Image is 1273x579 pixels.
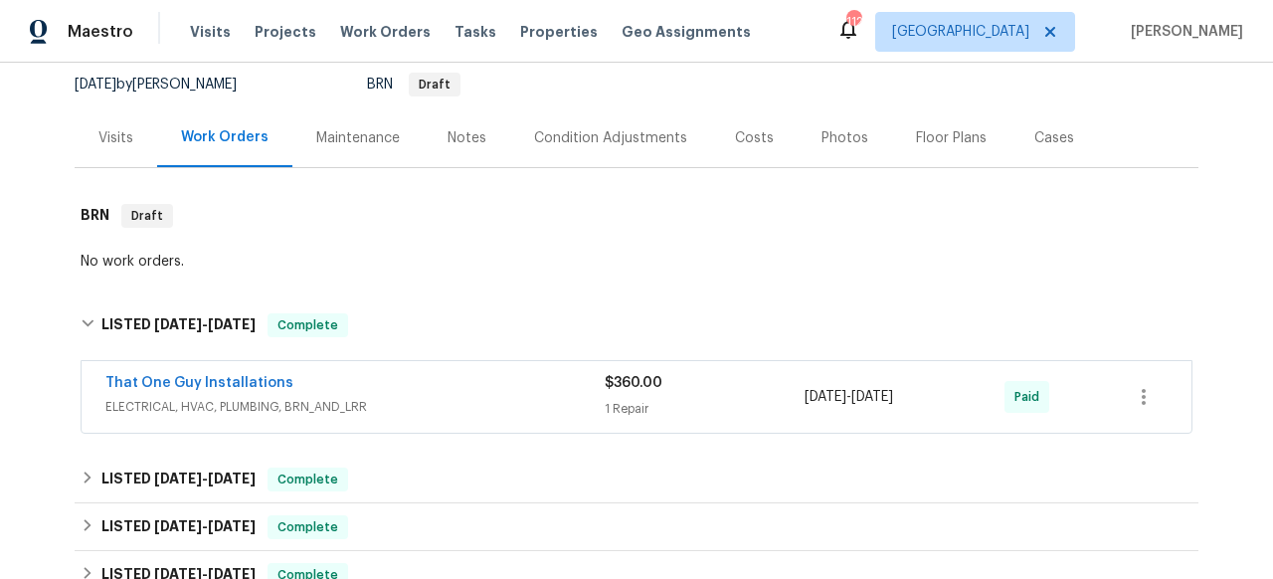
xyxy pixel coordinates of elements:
span: Visits [190,22,231,42]
span: [DATE] [154,519,202,533]
a: That One Guy Installations [105,376,293,390]
span: $360.00 [605,376,662,390]
div: Costs [735,128,774,148]
div: Visits [98,128,133,148]
span: Complete [270,315,346,335]
h6: LISTED [101,468,256,491]
span: ELECTRICAL, HVAC, PLUMBING, BRN_AND_LRR [105,397,605,417]
span: Projects [255,22,316,42]
span: Complete [270,517,346,537]
span: Draft [123,206,171,226]
div: 112 [846,12,860,32]
span: - [154,317,256,331]
span: Complete [270,470,346,489]
span: [DATE] [851,390,893,404]
div: Condition Adjustments [534,128,687,148]
div: Work Orders [181,127,269,147]
span: - [805,387,893,407]
span: [DATE] [154,317,202,331]
div: Cases [1034,128,1074,148]
span: [DATE] [805,390,846,404]
h6: BRN [81,204,109,228]
span: Geo Assignments [622,22,751,42]
h6: LISTED [101,515,256,539]
div: Maintenance [316,128,400,148]
span: Work Orders [340,22,431,42]
span: [PERSON_NAME] [1123,22,1243,42]
div: LISTED [DATE]-[DATE]Complete [75,293,1198,357]
div: No work orders. [81,252,1192,272]
span: - [154,472,256,485]
span: [DATE] [208,519,256,533]
div: 1 Repair [605,399,805,419]
span: [GEOGRAPHIC_DATA] [892,22,1029,42]
span: BRN [367,78,460,92]
span: - [154,519,256,533]
span: Properties [520,22,598,42]
div: Photos [821,128,868,148]
span: [DATE] [208,317,256,331]
div: Floor Plans [916,128,987,148]
span: [DATE] [208,472,256,485]
div: LISTED [DATE]-[DATE]Complete [75,456,1198,503]
span: Tasks [455,25,496,39]
span: Maestro [68,22,133,42]
div: LISTED [DATE]-[DATE]Complete [75,503,1198,551]
span: [DATE] [154,472,202,485]
div: Notes [448,128,486,148]
div: by [PERSON_NAME] [75,73,261,96]
span: Paid [1014,387,1047,407]
div: BRN Draft [75,184,1198,248]
span: Draft [411,79,458,91]
h6: LISTED [101,313,256,337]
span: [DATE] [75,78,116,92]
